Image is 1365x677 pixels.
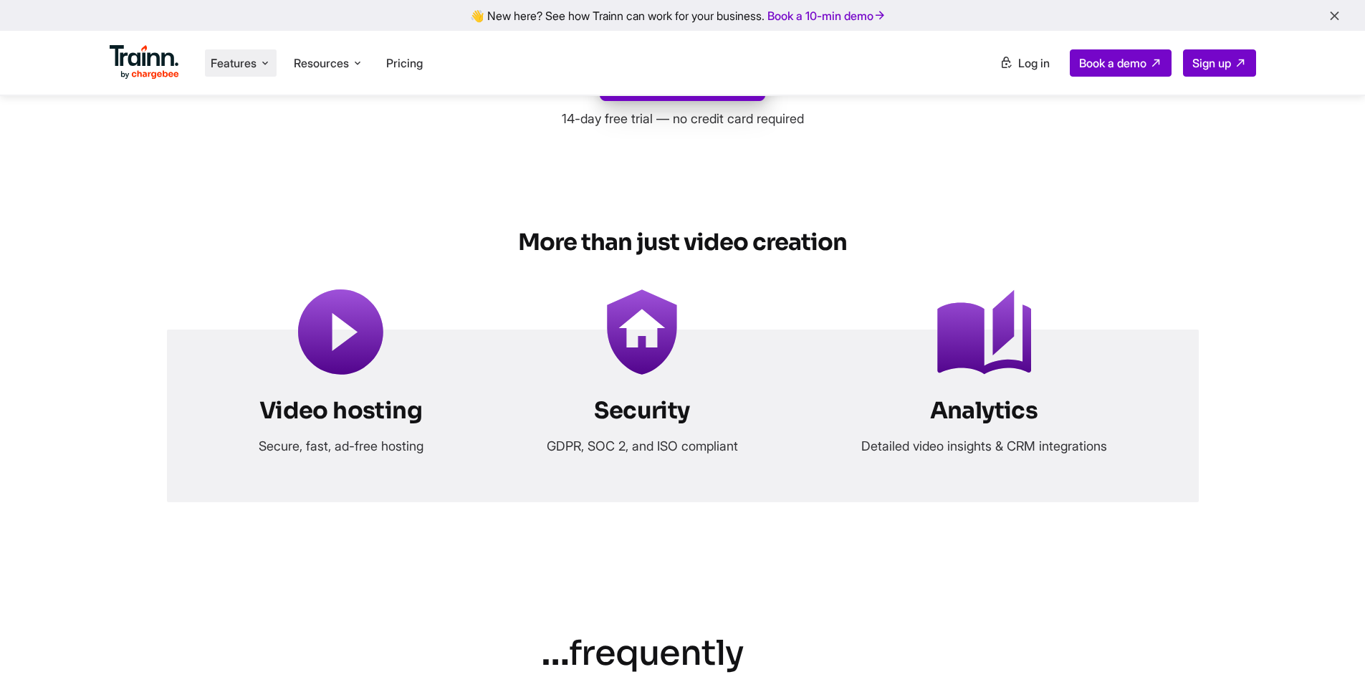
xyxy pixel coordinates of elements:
span: Resources [294,55,349,71]
label: Analytics [930,396,1038,425]
a: Sign up [1183,49,1256,77]
iframe: Chat Widget [1293,608,1365,677]
img: Security| Trainn [606,289,678,375]
span: Sign up [1192,56,1231,70]
h2: More than just video creation [167,228,1199,258]
img: Trainn Logo [110,45,180,80]
span: Log in [1018,56,1050,70]
p: Detailed video insights & CRM integrations [861,436,1107,456]
label: Video hosting [259,396,422,425]
a: Book a demo [1070,49,1172,77]
img: Video hosting | Trainn [298,289,384,375]
a: Book a 10-min demo [765,6,889,26]
label: Security [594,396,689,425]
div: 👋 New here? See how Trainn can work for your business. [9,9,1356,22]
i: frequently [569,631,744,675]
p: GDPR, SOC 2, and ISO compliant [547,436,738,456]
span: 14-day free trial — no credit card required [562,110,804,128]
a: Pricing [386,56,423,70]
a: Log in [991,50,1058,76]
span: Features [211,55,257,71]
p: Secure, fast, ad-free hosting [259,436,423,456]
span: Book a demo [1079,56,1146,70]
img: Analytics | Trainn [937,289,1031,375]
